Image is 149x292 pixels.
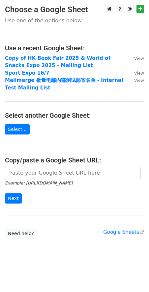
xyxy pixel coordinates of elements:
[5,77,123,91] a: Mailmerge 批量电邮内部测试邮寄名单 - Internal Test Mailing List
[5,167,141,179] input: Paste your Google Sheet URL here
[103,229,144,235] a: Google Sheets
[5,70,49,76] a: Sport Expo 16/7
[5,229,37,239] a: Need help?
[134,71,144,76] small: View
[5,181,73,185] small: Example: [URL][DOMAIN_NAME]
[5,111,144,119] h4: Select another Google Sheet:
[5,44,144,52] h4: Use a recent Google Sheet:
[128,77,144,83] a: View
[5,124,30,134] a: Select...
[5,55,110,69] a: Copy of HK Book Fair 2025 & World of Snacks Expo 2025 - Mailing List
[134,78,144,83] small: View
[134,56,144,61] small: View
[5,17,144,24] p: Use one of the options below...
[5,193,22,204] input: Next
[128,70,144,76] a: View
[5,5,144,14] h3: Choose a Google Sheet
[128,55,144,61] a: View
[5,156,144,164] h4: Copy/paste a Google Sheet URL:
